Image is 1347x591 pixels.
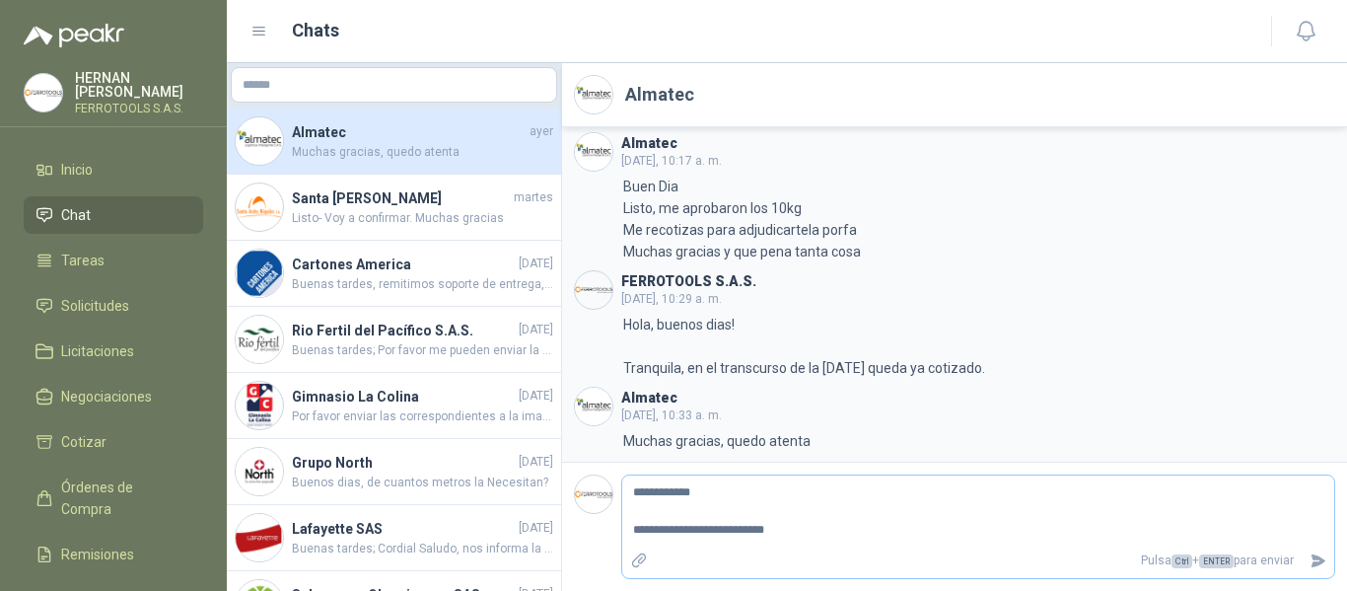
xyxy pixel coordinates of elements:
h4: Santa [PERSON_NAME] [292,187,510,209]
span: Muchas gracias, quedo atenta [292,143,553,162]
button: Enviar [1302,544,1334,578]
a: Company LogoGimnasio La Colina[DATE]Por favor enviar las correspondientes a la imagen WhatsApp Im... [227,373,561,439]
span: Buenas tardes, remitimos soporte de entrega, estaremos compartiendo el numero de guía para su seg... [292,275,553,294]
p: HERNAN [PERSON_NAME] [75,71,203,99]
p: Muchas gracias, quedo atenta [623,430,811,452]
span: Buenas tardes; Por favor me pueden enviar la ubicacion de entrega al numero 3132798393. Gracias [292,341,553,360]
img: Logo peakr [24,24,124,47]
a: Company LogoLafayette SAS[DATE]Buenas tardes; Cordial Saludo, nos informa la transportadora que l... [227,505,561,571]
a: Licitaciones [24,332,203,370]
span: ayer [530,122,553,141]
p: FERROTOOLS S.A.S. [75,103,203,114]
img: Company Logo [236,250,283,297]
span: Negociaciones [61,386,152,407]
a: Company LogoRio Fertil del Pacífico S.A.S.[DATE]Buenas tardes; Por favor me pueden enviar la ubic... [227,307,561,373]
img: Company Logo [575,76,612,113]
span: Cotizar [61,431,106,453]
a: Company LogoAlmatecayerMuchas gracias, quedo atenta [227,109,561,175]
img: Company Logo [236,514,283,561]
span: Ctrl [1171,554,1192,568]
a: Órdenes de Compra [24,469,203,528]
span: [DATE] [519,387,553,406]
h3: Almatec [621,138,677,149]
span: Chat [61,204,91,226]
p: Buen Dia Listo, me aprobaron los 10kg Me recotizas para adjudicartela porfa Muchas gracias y que ... [623,176,861,262]
label: Adjuntar archivos [622,544,656,578]
span: Solicitudes [61,295,129,317]
img: Company Logo [236,184,283,231]
a: Inicio [24,151,203,188]
span: Remisiones [61,544,134,565]
span: ENTER [1199,554,1234,568]
span: Licitaciones [61,340,134,362]
span: Por favor enviar las correspondientes a la imagen WhatsApp Image [DATE] 1.03.20 PM.jpeg [292,407,553,426]
img: Company Logo [236,316,283,363]
img: Company Logo [236,448,283,495]
a: Company LogoSanta [PERSON_NAME]martesListo- Voy a confirmar. Muchas gracias [227,175,561,241]
span: Tareas [61,250,105,271]
a: Cotizar [24,423,203,461]
p: Hola, buenos dias! Tranquila, en el transcurso de la [DATE] queda ya cotizado. [623,314,985,379]
img: Company Logo [575,271,612,309]
span: Listo- Voy a confirmar. Muchas gracias [292,209,553,228]
h4: Lafayette SAS [292,518,515,540]
img: Company Logo [575,476,612,513]
a: Remisiones [24,536,203,573]
a: Negociaciones [24,378,203,415]
span: Buenas tardes; Cordial Saludo, nos informa la transportadora que la entrega presento una novedad ... [292,540,553,558]
h4: Rio Fertil del Pacífico S.A.S. [292,320,515,341]
img: Company Logo [25,74,62,111]
a: Tareas [24,242,203,279]
a: Solicitudes [24,287,203,325]
h4: Gimnasio La Colina [292,386,515,407]
span: [DATE], 10:29 a. m. [621,292,722,306]
img: Company Logo [236,117,283,165]
img: Company Logo [575,133,612,171]
img: Company Logo [236,382,283,429]
span: Inicio [61,159,93,181]
a: Company LogoCartones America[DATE]Buenas tardes, remitimos soporte de entrega, estaremos comparti... [227,241,561,307]
span: [DATE] [519,321,553,339]
h4: Cartones America [292,254,515,275]
h3: Almatec [621,393,677,404]
span: martes [514,188,553,207]
span: Órdenes de Compra [61,477,184,520]
a: Company LogoGrupo North[DATE]Buenos dias, de cuantos metros la Necesitan? [227,439,561,505]
p: Pulsa + para enviar [656,544,1303,578]
img: Company Logo [575,388,612,425]
span: [DATE], 10:33 a. m. [621,408,722,422]
a: Chat [24,196,203,234]
h2: Almatec [625,81,694,109]
span: [DATE] [519,453,553,472]
h4: Grupo North [292,452,515,474]
span: [DATE], 10:17 a. m. [621,154,722,168]
h1: Chats [292,17,339,44]
span: [DATE] [519,519,553,538]
h3: FERROTOOLS S.A.S. [621,276,756,287]
span: Buenos dias, de cuantos metros la Necesitan? [292,474,553,492]
span: [DATE] [519,255,553,273]
h4: Almatec [292,121,526,143]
